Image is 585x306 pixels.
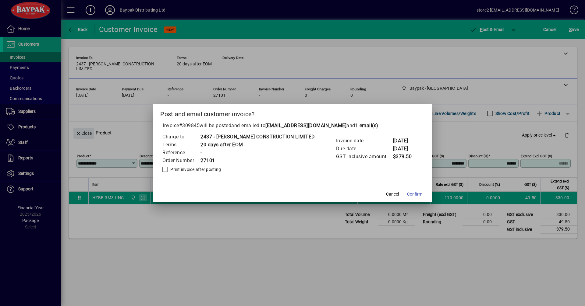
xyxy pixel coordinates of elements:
td: GST inclusive amount [336,153,393,161]
td: Order Number [162,157,200,165]
b: 1 email(s) [355,123,378,128]
span: #309845 [179,123,200,128]
b: [EMAIL_ADDRESS][DOMAIN_NAME] [265,123,346,128]
td: Reference [162,149,200,157]
td: Charge to [162,133,200,141]
span: Confirm [407,191,422,197]
td: [DATE] [393,137,417,145]
button: Confirm [405,189,425,200]
td: $379.50 [393,153,417,161]
td: Due date [336,145,393,153]
h2: Post and email customer invoice? [153,104,432,122]
td: 27101 [200,157,315,165]
td: 2437 - [PERSON_NAME] CONSTRUCTION LIMITED [200,133,315,141]
button: Cancel [383,189,402,200]
span: Cancel [386,191,399,197]
label: Print invoice after posting [169,166,221,172]
td: 20 days after EOM [200,141,315,149]
td: Terms [162,141,200,149]
td: Invoice date [336,137,393,145]
span: and emailed to [231,123,378,128]
p: Invoice will be posted . [160,122,425,129]
td: [DATE] [393,145,417,153]
span: and [346,123,378,128]
td: - [200,149,315,157]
